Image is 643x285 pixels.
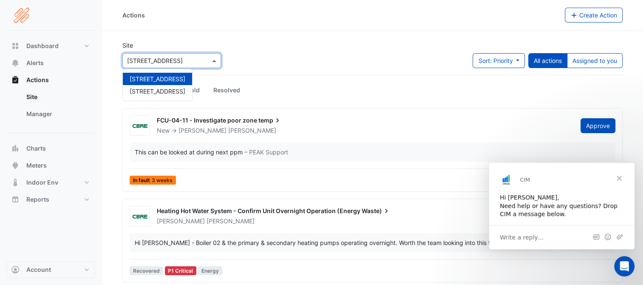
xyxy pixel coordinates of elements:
[130,122,150,130] img: CBRE
[11,59,20,67] app-icon: Alerts
[122,41,133,50] label: Site
[7,174,95,191] button: Indoor Env
[7,71,95,88] button: Actions
[11,76,20,84] app-icon: Actions
[130,266,163,275] span: Recovered
[473,53,525,68] button: Sort: Priority
[528,53,567,68] button: All actions
[26,144,46,153] span: Charts
[165,266,197,275] div: P1 Critical
[11,178,20,187] app-icon: Indoor Env
[26,178,58,187] span: Indoor Env
[586,122,610,129] span: Approve
[11,42,20,50] app-icon: Dashboard
[26,59,44,67] span: Alerts
[579,11,617,19] span: Create Action
[26,195,49,204] span: Reports
[614,256,635,276] iframe: Intercom live chat
[7,157,95,174] button: Meters
[26,161,47,170] span: Meters
[244,148,288,157] span: – PEAK Support
[122,11,145,20] div: Actions
[135,148,243,157] div: This can be looked at during next ppm
[7,54,95,71] button: Alerts
[7,37,95,54] button: Dashboard
[157,117,257,124] span: FCU-04-11 - Investigate poor zone
[130,176,176,185] span: In fault
[565,8,623,23] button: Create Action
[207,82,247,98] a: Resolved
[7,191,95,208] button: Reports
[567,53,623,68] button: Assigned to you
[7,140,95,157] button: Charts
[157,127,170,134] span: New
[123,69,192,101] div: Options List
[130,212,150,221] img: CBRE
[489,163,635,249] iframe: Intercom live chat message
[258,116,282,125] span: temp
[135,238,556,247] div: Hi [PERSON_NAME] - Boiler 02 & the primary & secondary heating pumps operating overnight. Worth t...
[157,207,360,214] span: Heating Hot Water System - Confirm Unit Overnight Operation (Energy
[152,178,173,183] span: 3 weeks
[130,75,185,83] span: [STREET_ADDRESS]
[157,217,205,225] span: [PERSON_NAME]
[130,88,185,95] span: [STREET_ADDRESS]
[198,266,222,275] span: Energy
[228,126,276,135] span: [PERSON_NAME]
[11,144,20,153] app-icon: Charts
[178,127,227,134] span: [PERSON_NAME]
[581,118,615,133] button: Approve
[20,88,95,105] a: Site
[11,195,20,204] app-icon: Reports
[362,207,391,215] span: Waste)
[26,76,49,84] span: Actions
[10,7,48,24] img: Company Logo
[7,261,95,278] button: Account
[20,105,95,123] a: Manager
[171,127,177,134] span: ->
[7,88,95,126] div: Actions
[26,42,59,50] span: Dashboard
[26,265,51,274] span: Account
[478,57,513,64] span: Sort: Priority
[11,161,20,170] app-icon: Meters
[207,217,255,225] span: [PERSON_NAME]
